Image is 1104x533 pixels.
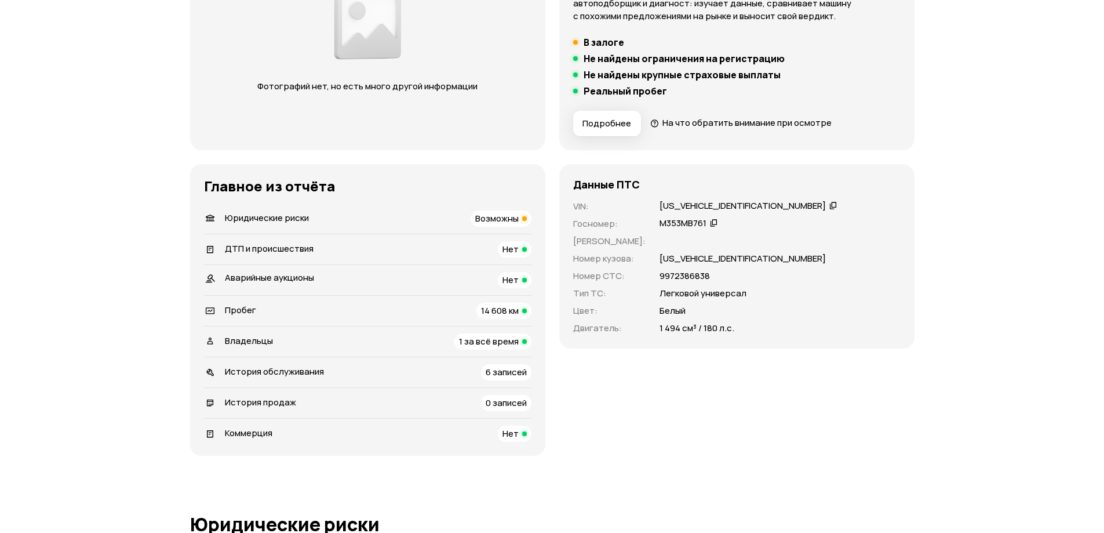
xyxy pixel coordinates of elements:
[660,322,734,335] p: 1 494 см³ / 180 л.с.
[584,69,781,81] h5: Не найдены крупные страховые выплаты
[573,200,646,213] p: VIN :
[225,304,256,316] span: Пробег
[225,365,324,378] span: История обслуживания
[660,252,826,265] p: [US_VEHICLE_IDENTIFICATION_NUMBER]
[660,217,706,230] div: М353МВ761
[225,271,314,284] span: Аварийные аукционы
[475,212,519,224] span: Возможны
[573,217,646,230] p: Госномер :
[225,396,296,408] span: История продаж
[660,200,826,212] div: [US_VEHICLE_IDENTIFICATION_NUMBER]
[502,427,519,440] span: Нет
[584,53,785,64] h5: Не найдены ограничения на регистрацию
[573,270,646,282] p: Номер СТС :
[582,118,631,129] span: Подробнее
[573,304,646,317] p: Цвет :
[246,80,489,93] p: Фотографий нет, но есть много другой информации
[204,178,531,194] h3: Главное из отчёта
[573,235,646,248] p: [PERSON_NAME] :
[225,427,272,439] span: Коммерция
[486,366,527,378] span: 6 записей
[225,212,309,224] span: Юридические риски
[225,335,273,347] span: Владельцы
[573,111,641,136] button: Подробнее
[486,397,527,409] span: 0 записей
[459,335,519,347] span: 1 за всё время
[481,304,519,317] span: 14 608 км
[225,242,314,255] span: ДТП и происшествия
[584,37,624,48] h5: В залоге
[573,287,646,300] p: Тип ТС :
[502,274,519,286] span: Нет
[650,117,832,129] a: На что обратить внимание при осмотре
[584,85,667,97] h5: Реальный пробег
[660,304,686,317] p: Белый
[662,117,832,129] span: На что обратить внимание при осмотре
[502,243,519,255] span: Нет
[660,287,746,300] p: Легковой универсал
[660,270,710,282] p: 9972386838
[573,178,640,191] h4: Данные ПТС
[573,252,646,265] p: Номер кузова :
[573,322,646,335] p: Двигатель :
